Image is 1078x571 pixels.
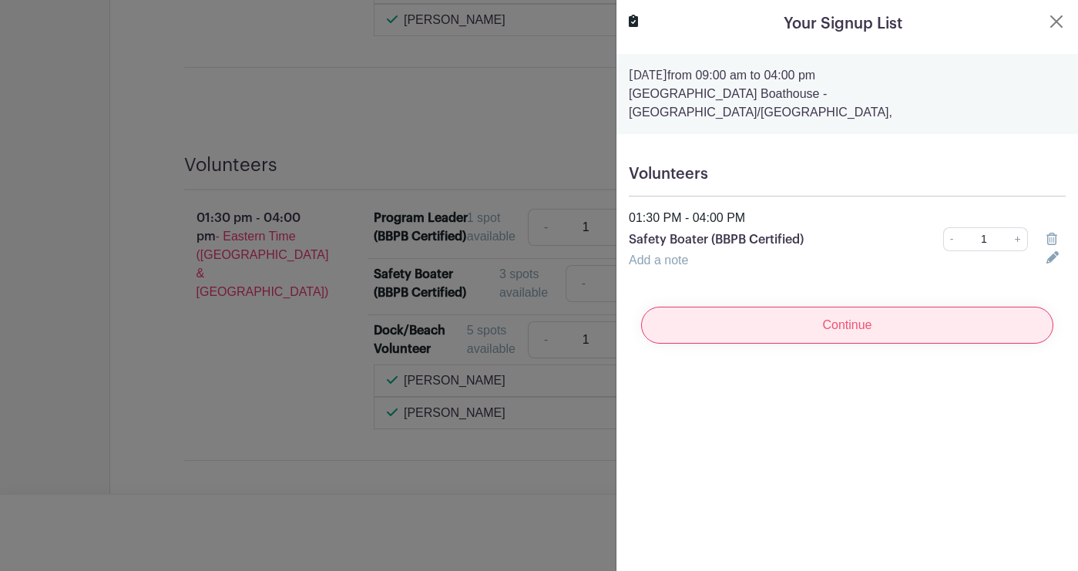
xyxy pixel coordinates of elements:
a: Add a note [629,254,688,267]
input: Continue [641,307,1053,344]
p: Safety Boater (BBPB Certified) [629,230,876,249]
div: 01:30 PM - 04:00 PM [620,209,1075,227]
strong: [DATE] [629,69,667,82]
a: + [1009,227,1028,251]
h5: Your Signup List [784,12,902,35]
button: Close [1047,12,1066,31]
a: - [943,227,960,251]
h5: Volunteers [629,165,1066,183]
p: [GEOGRAPHIC_DATA] Boathouse - [GEOGRAPHIC_DATA]/[GEOGRAPHIC_DATA], [629,85,1066,122]
p: from 09:00 am to 04:00 pm [629,66,1066,85]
